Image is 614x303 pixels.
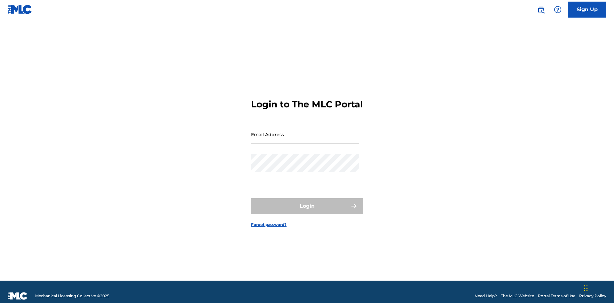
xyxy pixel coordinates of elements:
a: Privacy Policy [579,293,606,299]
a: Portal Terms of Use [538,293,575,299]
img: MLC Logo [8,5,32,14]
a: Sign Up [568,2,606,18]
div: Drag [584,279,588,298]
a: Forgot password? [251,222,287,228]
img: search [537,6,545,13]
a: The MLC Website [501,293,534,299]
iframe: Chat Widget [582,272,614,303]
img: logo [8,292,28,300]
div: Help [551,3,564,16]
span: Mechanical Licensing Collective © 2025 [35,293,109,299]
h3: Login to The MLC Portal [251,99,363,110]
a: Public Search [535,3,547,16]
a: Need Help? [475,293,497,299]
img: help [554,6,562,13]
